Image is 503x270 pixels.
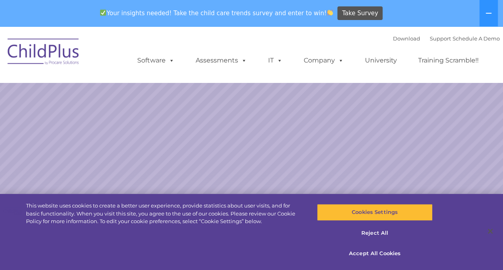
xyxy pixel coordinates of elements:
[111,86,145,92] span: Phone number
[296,52,352,69] a: Company
[481,222,499,240] button: Close
[4,33,84,73] img: ChildPlus by Procare Solutions
[260,52,291,69] a: IT
[327,10,333,16] img: 👏
[188,52,255,69] a: Assessments
[410,52,487,69] a: Training Scramble!!
[337,6,383,20] a: Take Survey
[393,35,420,42] a: Download
[357,52,405,69] a: University
[342,6,378,20] span: Take Survey
[97,5,337,21] span: Your insights needed! Take the child care trends survey and enter to win!
[317,245,433,262] button: Accept All Cookies
[129,52,182,69] a: Software
[453,35,500,42] a: Schedule A Demo
[26,202,302,226] div: This website uses cookies to create a better user experience, provide statistics about user visit...
[317,204,433,221] button: Cookies Settings
[111,53,136,59] span: Last name
[317,225,433,242] button: Reject All
[100,10,106,16] img: ✅
[393,35,500,42] font: |
[430,35,451,42] a: Support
